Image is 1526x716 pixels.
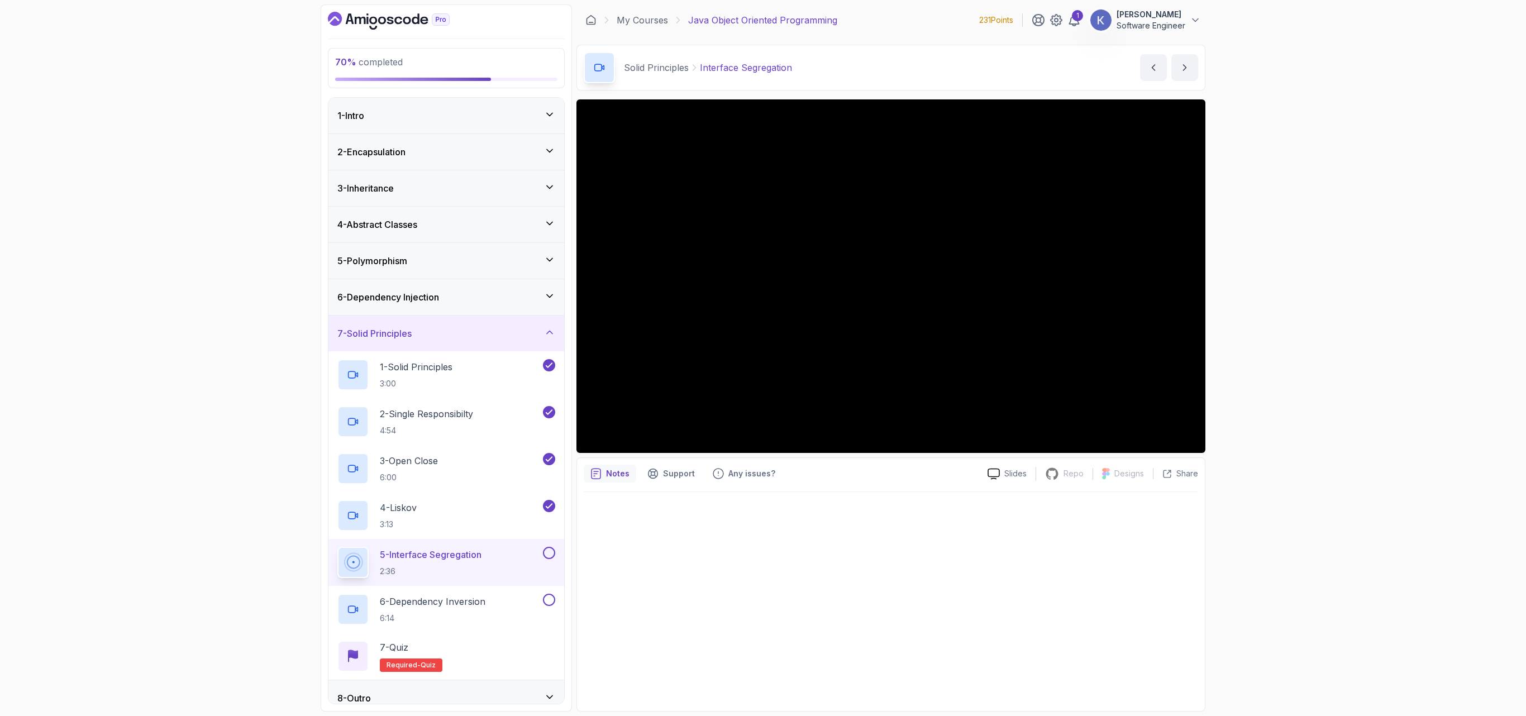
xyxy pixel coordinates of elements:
[584,465,636,483] button: notes button
[380,613,485,624] p: 6:14
[641,465,702,483] button: Support button
[979,468,1036,480] a: Slides
[728,468,775,479] p: Any issues?
[1140,54,1167,81] button: previous content
[328,316,564,351] button: 7-Solid Principles
[1067,13,1081,27] a: 1
[337,327,412,340] h3: 7 - Solid Principles
[328,170,564,206] button: 3-Inheritance
[328,134,564,170] button: 2-Encapsulation
[337,290,439,304] h3: 6 - Dependency Injection
[337,145,406,159] h3: 2 - Encapsulation
[380,641,408,654] p: 7 - Quiz
[337,218,417,231] h3: 4 - Abstract Classes
[380,595,485,608] p: 6 - Dependency Inversion
[585,15,597,26] a: Dashboard
[1117,20,1185,31] p: Software Engineer
[380,407,473,421] p: 2 - Single Responsibilty
[380,519,417,530] p: 3:13
[1004,468,1027,479] p: Slides
[380,548,481,561] p: 5 - Interface Segregation
[335,56,403,68] span: completed
[335,56,356,68] span: 70 %
[337,406,555,437] button: 2-Single Responsibilty4:54
[1117,9,1185,20] p: [PERSON_NAME]
[328,98,564,133] button: 1-Intro
[380,360,452,374] p: 1 - Solid Principles
[337,641,555,672] button: 7-QuizRequired-quiz
[328,12,475,30] a: Dashboard
[1090,9,1112,31] img: user profile image
[1171,54,1198,81] button: next content
[1114,468,1144,479] p: Designs
[337,109,364,122] h3: 1 - Intro
[624,61,689,74] p: Solid Principles
[328,207,564,242] button: 4-Abstract Classes
[1072,10,1083,21] div: 1
[337,594,555,625] button: 6-Dependency Inversion6:14
[1176,468,1198,479] p: Share
[337,500,555,531] button: 4-Liskov3:13
[606,468,630,479] p: Notes
[380,566,481,577] p: 2:36
[337,254,407,268] h3: 5 - Polymorphism
[617,13,668,27] a: My Courses
[706,465,782,483] button: Feedback button
[421,661,436,670] span: quiz
[380,454,438,467] p: 3 - Open Close
[387,661,421,670] span: Required-
[337,359,555,390] button: 1-Solid Principles3:00
[380,501,417,514] p: 4 - Liskov
[337,691,371,705] h3: 8 - Outro
[688,13,837,27] p: Java Object Oriented Programming
[380,378,452,389] p: 3:00
[700,61,792,74] p: Interface Segregation
[380,472,438,483] p: 6:00
[1153,468,1198,479] button: Share
[663,468,695,479] p: Support
[337,547,555,578] button: 5-Interface Segregation2:36
[1479,671,1515,705] iframe: chat widget
[337,182,394,195] h3: 3 - Inheritance
[576,99,1205,453] iframe: 6 - Interface Segregation
[328,279,564,315] button: 6-Dependency Injection
[328,680,564,716] button: 8-Outro
[1090,9,1201,31] button: user profile image[PERSON_NAME]Software Engineer
[1064,468,1084,479] p: Repo
[380,425,473,436] p: 4:54
[337,453,555,484] button: 3-Open Close6:00
[328,243,564,279] button: 5-Polymorphism
[979,15,1013,26] p: 231 Points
